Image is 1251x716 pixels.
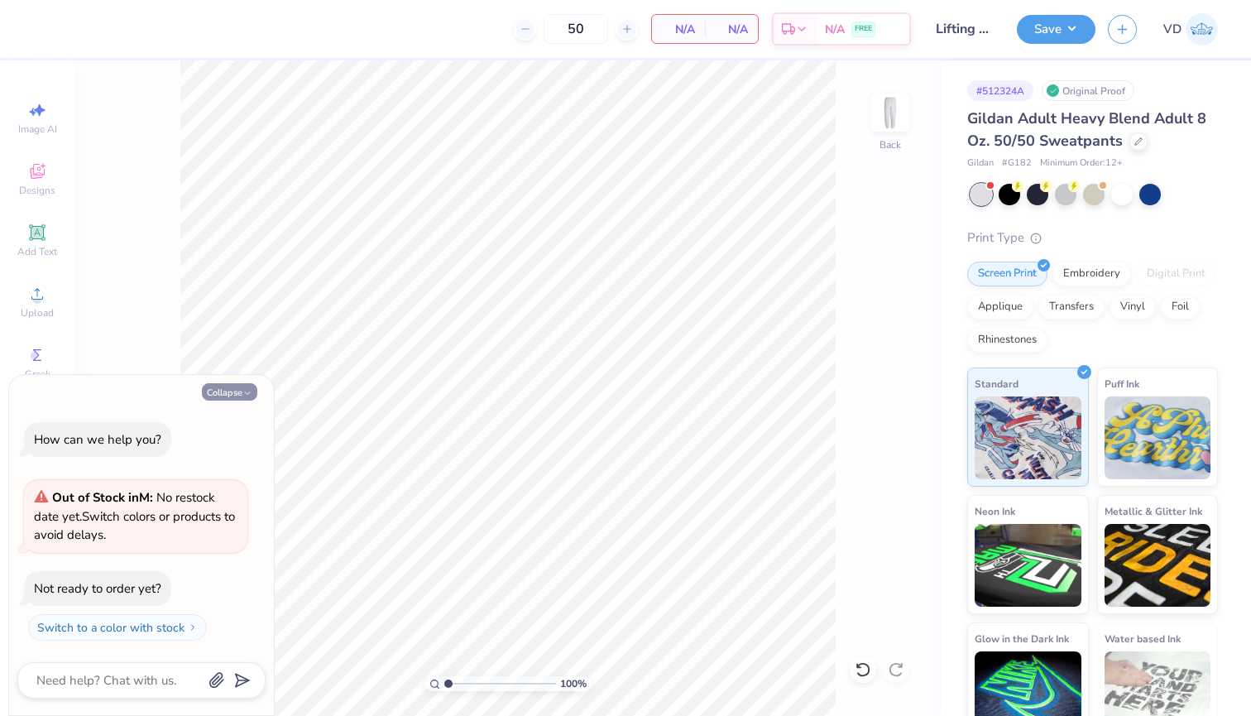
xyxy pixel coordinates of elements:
[1002,156,1032,171] span: # G182
[975,502,1015,520] span: Neon Ink
[1042,80,1134,101] div: Original Proof
[1136,262,1216,286] div: Digital Print
[662,21,695,38] span: N/A
[1105,502,1202,520] span: Metallic & Glitter Ink
[1017,15,1095,44] button: Save
[715,21,748,38] span: N/A
[1105,375,1139,392] span: Puff Ink
[19,184,55,197] span: Designs
[28,614,207,641] button: Switch to a color with stock
[825,21,845,38] span: N/A
[1105,630,1181,647] span: Water based Ink
[17,245,57,258] span: Add Text
[1161,295,1200,320] div: Foil
[34,431,161,448] div: How can we help you?
[1163,20,1181,39] span: VD
[52,489,156,506] strong: Out of Stock in M :
[544,14,608,44] input: – –
[202,383,257,401] button: Collapse
[1038,295,1105,320] div: Transfers
[975,524,1081,607] img: Neon Ink
[1163,13,1218,46] a: VD
[34,580,161,597] div: Not ready to order yet?
[967,156,994,171] span: Gildan
[34,489,215,525] span: No restock date yet.
[18,123,57,136] span: Image AI
[967,228,1218,247] div: Print Type
[967,80,1033,101] div: # 512324A
[975,396,1081,479] img: Standard
[1110,295,1156,320] div: Vinyl
[880,137,901,152] div: Back
[1186,13,1218,46] img: Vincent Dileone
[923,12,1004,46] input: Untitled Design
[25,368,50,381] span: Greek
[188,622,198,632] img: Switch to a color with stock
[855,23,872,35] span: FREE
[1052,262,1131,286] div: Embroidery
[975,630,1069,647] span: Glow in the Dark Ink
[967,328,1047,353] div: Rhinestones
[1105,524,1211,607] img: Metallic & Glitter Ink
[967,108,1206,151] span: Gildan Adult Heavy Blend Adult 8 Oz. 50/50 Sweatpants
[874,96,907,129] img: Back
[34,489,235,543] span: Switch colors or products to avoid delays.
[967,295,1033,320] div: Applique
[975,375,1019,392] span: Standard
[1105,396,1211,479] img: Puff Ink
[21,306,54,320] span: Upload
[1040,156,1123,171] span: Minimum Order: 12 +
[967,262,1047,286] div: Screen Print
[560,676,587,691] span: 100 %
